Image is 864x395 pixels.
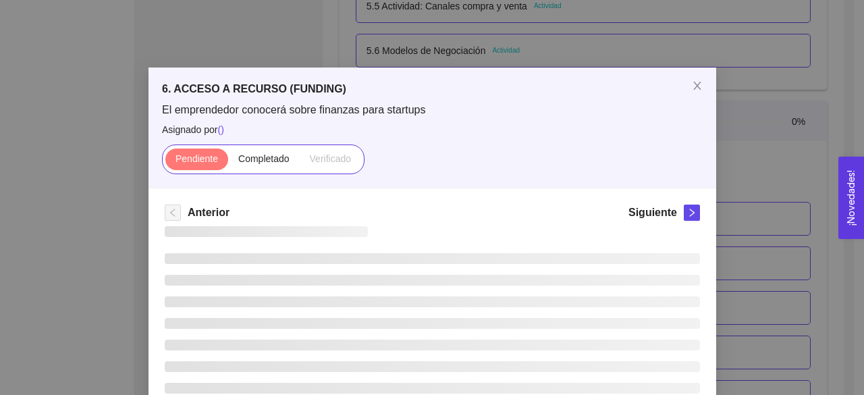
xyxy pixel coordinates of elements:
span: Verificado [309,153,350,164]
span: Asignado por [162,122,703,137]
span: ( ) [217,124,223,135]
span: close [692,80,703,91]
button: Open Feedback Widget [838,157,864,239]
h5: 6. ACCESO A RECURSO (FUNDING) [162,81,703,97]
span: right [684,208,699,217]
span: Completado [238,153,290,164]
button: Close [678,68,716,105]
h5: Anterior [188,205,230,221]
button: right [684,205,700,221]
span: El emprendedor conocerá sobre finanzas para startups [162,103,703,117]
span: Pendiente [175,153,217,164]
button: left [165,205,181,221]
h5: Siguiente [628,205,676,221]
